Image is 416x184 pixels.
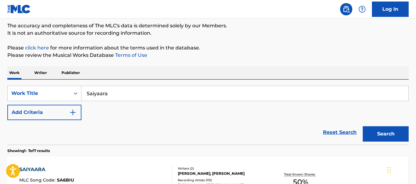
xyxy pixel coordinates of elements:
p: Publisher [60,66,82,79]
div: [PERSON_NAME], [PERSON_NAME] [178,171,267,176]
a: Terms of Use [114,52,147,58]
img: 9d2ae6d4665cec9f34b9.svg [69,109,77,116]
a: Public Search [340,3,352,15]
div: Drag [387,161,391,179]
p: It is not an authoritative source for recording information. [7,29,409,37]
img: search [343,6,350,13]
p: Total Known Shares: [284,172,317,177]
p: Work [7,66,21,79]
p: Showing 1 - 7 of 7 results [7,148,50,154]
form: Search Form [7,86,409,145]
div: Help [356,3,368,15]
div: Work Title [11,90,66,97]
a: Reset Search [320,126,360,139]
a: Log In [372,2,409,17]
p: The accuracy and completeness of The MLC's data is determined solely by our Members. [7,22,409,29]
img: MLC Logo [7,5,31,14]
p: Writer [32,66,49,79]
a: click here [25,45,49,51]
div: Writers ( 2 ) [178,166,267,171]
span: MLC Song Code : [19,177,57,183]
p: Please review the Musical Works Database [7,52,409,59]
button: Search [363,126,409,142]
div: SAIYAARA [19,166,74,173]
img: help [358,6,366,13]
div: Recording Artists ( 115 ) [178,178,267,182]
p: Please for more information about the terms used in the database. [7,44,409,52]
button: Add Criteria [7,105,81,120]
iframe: Chat Widget [385,155,416,184]
span: SA6BIU [57,177,74,183]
